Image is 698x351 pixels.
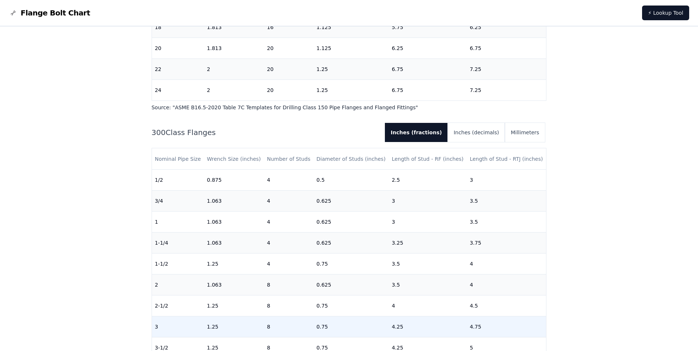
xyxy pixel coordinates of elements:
td: 20 [152,38,204,59]
td: 0.75 [313,295,389,316]
td: 1.25 [313,80,389,101]
td: 4 [264,253,313,274]
td: 6.75 [389,59,467,80]
th: Wrench Size (inches) [204,148,264,169]
h2: 300 Class Flanges [152,127,379,138]
td: 1.25 [204,295,264,316]
td: 4 [264,232,313,253]
td: 1.25 [204,316,264,337]
td: 20 [264,38,313,59]
td: 0.875 [204,169,264,190]
td: 0.625 [313,274,389,295]
td: 4 [467,253,546,274]
td: 16 [264,17,313,38]
td: 1-1/2 [152,253,204,274]
td: 6.25 [389,38,467,59]
td: 1.125 [313,38,389,59]
p: Source: " ASME B16.5-2020 Table 7C Templates for Drilling Class 150 Pipe Flanges and Flanged Fitt... [152,104,547,111]
td: 8 [264,274,313,295]
td: 4 [389,295,467,316]
a: ⚡ Lookup Tool [642,6,689,20]
img: Flange Bolt Chart Logo [9,8,18,17]
th: Diameter of Studs (inches) [313,148,389,169]
td: 3/4 [152,190,204,211]
td: 20 [264,59,313,80]
td: 1.25 [204,253,264,274]
td: 1.063 [204,190,264,211]
button: Inches (fractions) [385,123,448,142]
td: 8 [264,316,313,337]
td: 3.5 [467,211,546,232]
td: 1.063 [204,232,264,253]
td: 1.125 [313,17,389,38]
td: 2.5 [389,169,467,190]
td: 0.625 [313,232,389,253]
td: 24 [152,80,204,101]
td: 4.25 [389,316,467,337]
td: 0.75 [313,253,389,274]
button: Millimeters [505,123,545,142]
td: 6.75 [467,38,546,59]
td: 0.625 [313,190,389,211]
td: 4 [264,169,313,190]
td: 1.813 [204,17,264,38]
td: 1-1/4 [152,232,204,253]
td: 1.063 [204,274,264,295]
td: 3 [389,190,467,211]
td: 1.813 [204,38,264,59]
a: Flange Bolt Chart LogoFlange Bolt Chart [9,8,90,18]
td: 3 [152,316,204,337]
td: 0.75 [313,316,389,337]
td: 2 [152,274,204,295]
span: Flange Bolt Chart [21,8,90,18]
td: 4.75 [467,316,546,337]
td: 1 [152,211,204,232]
td: 3.75 [467,232,546,253]
td: 6.25 [467,17,546,38]
td: 2 [204,59,264,80]
td: 5.75 [389,17,467,38]
td: 2 [204,80,264,101]
td: 8 [264,295,313,316]
td: 3 [467,169,546,190]
th: Nominal Pipe Size [152,148,204,169]
td: 3.25 [389,232,467,253]
td: 22 [152,59,204,80]
th: Length of Stud - RF (inches) [389,148,467,169]
th: Length of Stud - RTJ (inches) [467,148,546,169]
td: 6.75 [389,80,467,101]
td: 0.5 [313,169,389,190]
td: 4 [264,211,313,232]
td: 4 [264,190,313,211]
td: 7.25 [467,59,546,80]
td: 3.5 [389,274,467,295]
td: 4.5 [467,295,546,316]
td: 3.5 [389,253,467,274]
td: 1.063 [204,211,264,232]
button: Inches (decimals) [448,123,505,142]
td: 1/2 [152,169,204,190]
td: 7.25 [467,80,546,101]
td: 3 [389,211,467,232]
td: 0.625 [313,211,389,232]
td: 18 [152,17,204,38]
td: 3.5 [467,190,546,211]
td: 1.25 [313,59,389,80]
th: Number of Studs [264,148,313,169]
td: 4 [467,274,546,295]
td: 20 [264,80,313,101]
td: 2-1/2 [152,295,204,316]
